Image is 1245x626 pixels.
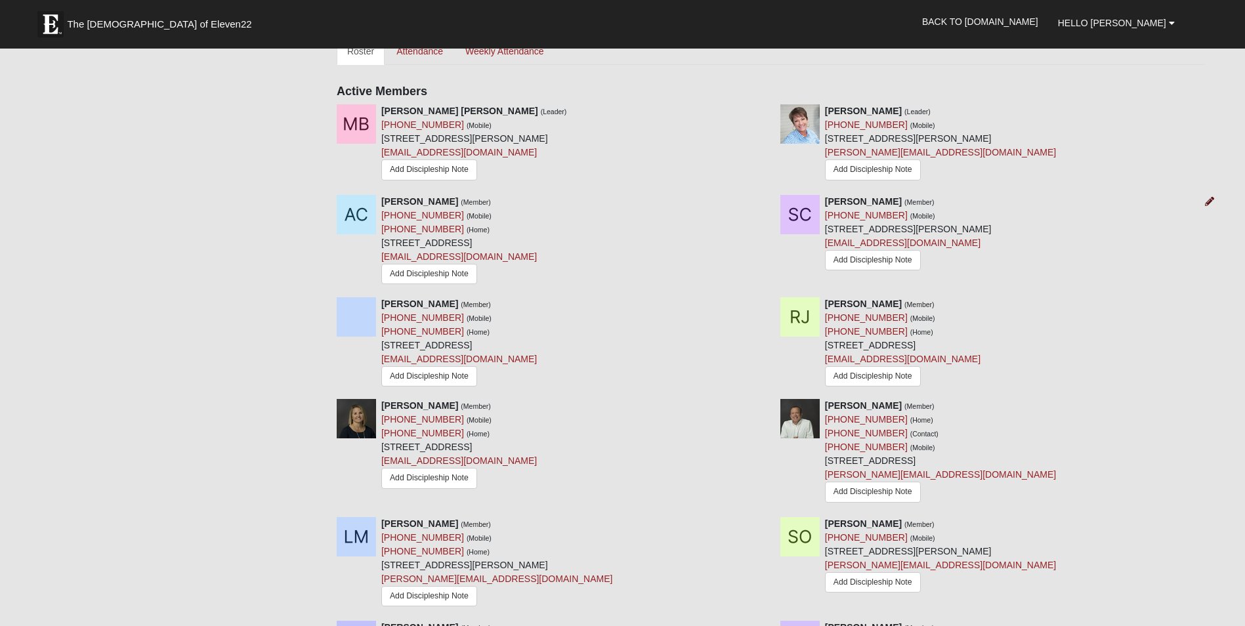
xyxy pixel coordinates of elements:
[37,11,64,37] img: Eleven22 logo
[910,212,935,220] small: (Mobile)
[381,400,458,411] strong: [PERSON_NAME]
[1048,7,1185,39] a: Hello [PERSON_NAME]
[381,106,538,116] strong: [PERSON_NAME] [PERSON_NAME]
[1058,18,1166,28] span: Hello [PERSON_NAME]
[825,104,1056,184] div: [STREET_ADDRESS][PERSON_NAME]
[467,430,490,438] small: (Home)
[381,532,464,543] a: [PHONE_NUMBER]
[386,37,454,65] a: Attendance
[467,226,490,234] small: (Home)
[541,108,567,115] small: (Leader)
[825,106,902,116] strong: [PERSON_NAME]
[381,546,464,556] a: [PHONE_NUMBER]
[825,119,908,130] a: [PHONE_NUMBER]
[825,469,1056,480] a: [PERSON_NAME][EMAIL_ADDRESS][DOMAIN_NAME]
[467,534,492,542] small: (Mobile)
[381,299,458,309] strong: [PERSON_NAME]
[825,238,981,248] a: [EMAIL_ADDRESS][DOMAIN_NAME]
[825,482,921,502] a: Add Discipleship Note
[381,574,612,584] a: [PERSON_NAME][EMAIL_ADDRESS][DOMAIN_NAME]
[904,301,935,308] small: (Member)
[910,416,933,424] small: (Home)
[381,354,537,364] a: [EMAIL_ADDRESS][DOMAIN_NAME]
[825,560,1056,570] a: [PERSON_NAME][EMAIL_ADDRESS][DOMAIN_NAME]
[904,108,931,115] small: (Leader)
[825,326,908,337] a: [PHONE_NUMBER]
[825,572,921,593] a: Add Discipleship Note
[337,37,385,65] a: Roster
[825,428,908,438] a: [PHONE_NUMBER]
[381,455,537,466] a: [EMAIL_ADDRESS][DOMAIN_NAME]
[910,121,935,129] small: (Mobile)
[467,416,492,424] small: (Mobile)
[825,210,908,220] a: [PHONE_NUMBER]
[381,159,477,180] a: Add Discipleship Note
[904,198,935,206] small: (Member)
[825,312,908,323] a: [PHONE_NUMBER]
[381,326,464,337] a: [PHONE_NUMBER]
[381,428,464,438] a: [PHONE_NUMBER]
[337,85,1204,99] h4: Active Members
[825,400,902,411] strong: [PERSON_NAME]
[825,196,902,207] strong: [PERSON_NAME]
[381,366,477,386] a: Add Discipleship Note
[381,119,464,130] a: [PHONE_NUMBER]
[381,210,464,220] a: [PHONE_NUMBER]
[825,518,902,529] strong: [PERSON_NAME]
[910,314,935,322] small: (Mobile)
[381,196,458,207] strong: [PERSON_NAME]
[910,328,933,336] small: (Home)
[904,520,935,528] small: (Member)
[467,328,490,336] small: (Home)
[381,264,477,284] a: Add Discipleship Note
[825,147,1056,157] a: [PERSON_NAME][EMAIL_ADDRESS][DOMAIN_NAME]
[825,195,992,274] div: [STREET_ADDRESS][PERSON_NAME]
[825,250,921,270] a: Add Discipleship Note
[825,159,921,180] a: Add Discipleship Note
[381,468,477,488] a: Add Discipleship Note
[910,430,939,438] small: (Contact)
[825,297,981,390] div: [STREET_ADDRESS]
[31,5,293,37] a: The [DEMOGRAPHIC_DATA] of Eleven22
[825,414,908,425] a: [PHONE_NUMBER]
[461,301,491,308] small: (Member)
[381,297,537,390] div: [STREET_ADDRESS]
[381,104,566,184] div: [STREET_ADDRESS][PERSON_NAME]
[825,354,981,364] a: [EMAIL_ADDRESS][DOMAIN_NAME]
[381,251,537,262] a: [EMAIL_ADDRESS][DOMAIN_NAME]
[67,18,251,31] span: The [DEMOGRAPHIC_DATA] of Eleven22
[825,517,1056,597] div: [STREET_ADDRESS][PERSON_NAME]
[381,517,612,611] div: [STREET_ADDRESS][PERSON_NAME]
[910,444,935,451] small: (Mobile)
[381,414,464,425] a: [PHONE_NUMBER]
[381,586,477,606] a: Add Discipleship Note
[381,147,537,157] a: [EMAIL_ADDRESS][DOMAIN_NAME]
[825,299,902,309] strong: [PERSON_NAME]
[381,224,464,234] a: [PHONE_NUMBER]
[381,518,458,529] strong: [PERSON_NAME]
[910,534,935,542] small: (Mobile)
[467,121,492,129] small: (Mobile)
[825,442,908,452] a: [PHONE_NUMBER]
[467,314,492,322] small: (Mobile)
[825,366,921,386] a: Add Discipleship Note
[825,532,908,543] a: [PHONE_NUMBER]
[455,37,555,65] a: Weekly Attendance
[381,195,537,287] div: [STREET_ADDRESS]
[381,399,537,491] div: [STREET_ADDRESS]
[825,399,1056,507] div: [STREET_ADDRESS]
[904,402,935,410] small: (Member)
[912,5,1048,38] a: Back to [DOMAIN_NAME]
[381,312,464,323] a: [PHONE_NUMBER]
[467,548,490,556] small: (Home)
[467,212,492,220] small: (Mobile)
[461,402,491,410] small: (Member)
[461,198,491,206] small: (Member)
[461,520,491,528] small: (Member)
